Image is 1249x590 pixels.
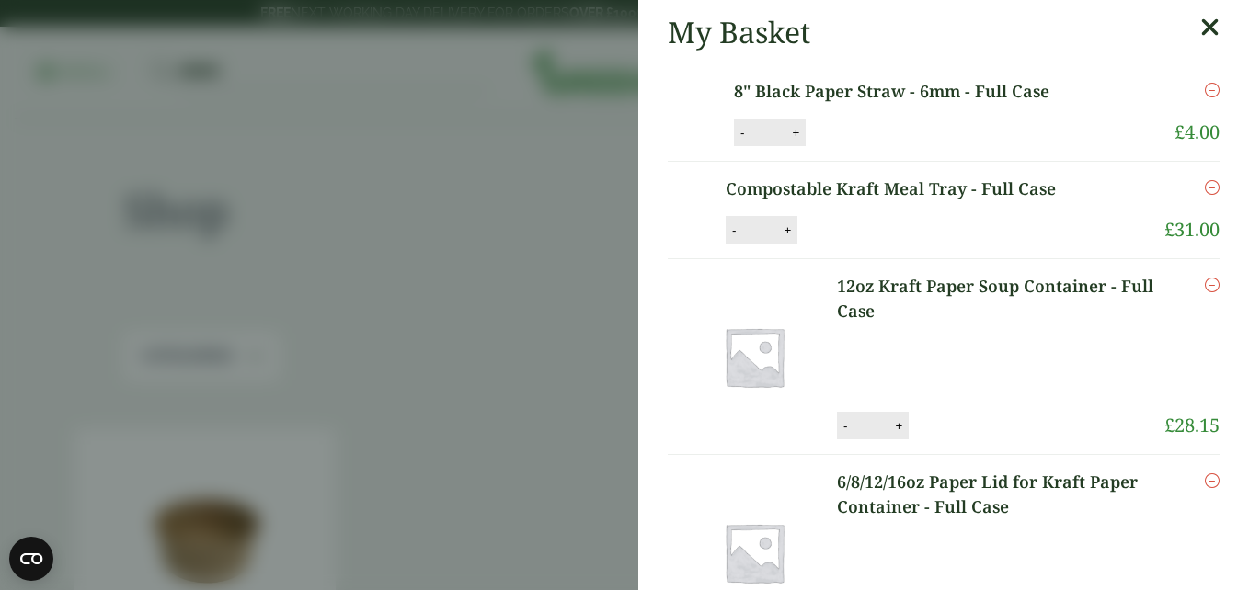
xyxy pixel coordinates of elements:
[1205,470,1220,492] a: Remove this item
[671,79,738,123] img: 8" Black Paper Straw - 6mm-Full Case-0
[671,274,837,439] img: Placeholder
[1164,217,1175,242] span: £
[735,125,750,141] button: -
[838,418,853,434] button: -
[889,418,908,434] button: +
[1164,413,1175,437] span: £
[837,274,1164,323] a: 12oz Kraft Paper Soup Container - Full Case
[671,176,729,215] img: Compostable Kraft Meal Tray-Full Case of-0
[734,79,1112,104] a: 8" Black Paper Straw - 6mm - Full Case
[726,176,1110,201] a: Compostable Kraft Meal Tray - Full Case
[786,125,805,141] button: +
[1205,274,1220,296] a: Remove this item
[668,15,810,50] h2: My Basket
[1164,413,1220,437] bdi: 28.15
[1205,176,1220,199] a: Remove this item
[1205,79,1220,101] a: Remove this item
[1164,217,1220,242] bdi: 31.00
[778,222,796,238] button: +
[837,470,1164,519] a: 6/8/12/16oz Paper Lid for Kraft Paper Container - Full Case
[1175,119,1185,144] span: £
[1175,119,1220,144] bdi: 4.00
[727,222,741,238] button: -
[9,537,53,581] button: Open CMP widget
